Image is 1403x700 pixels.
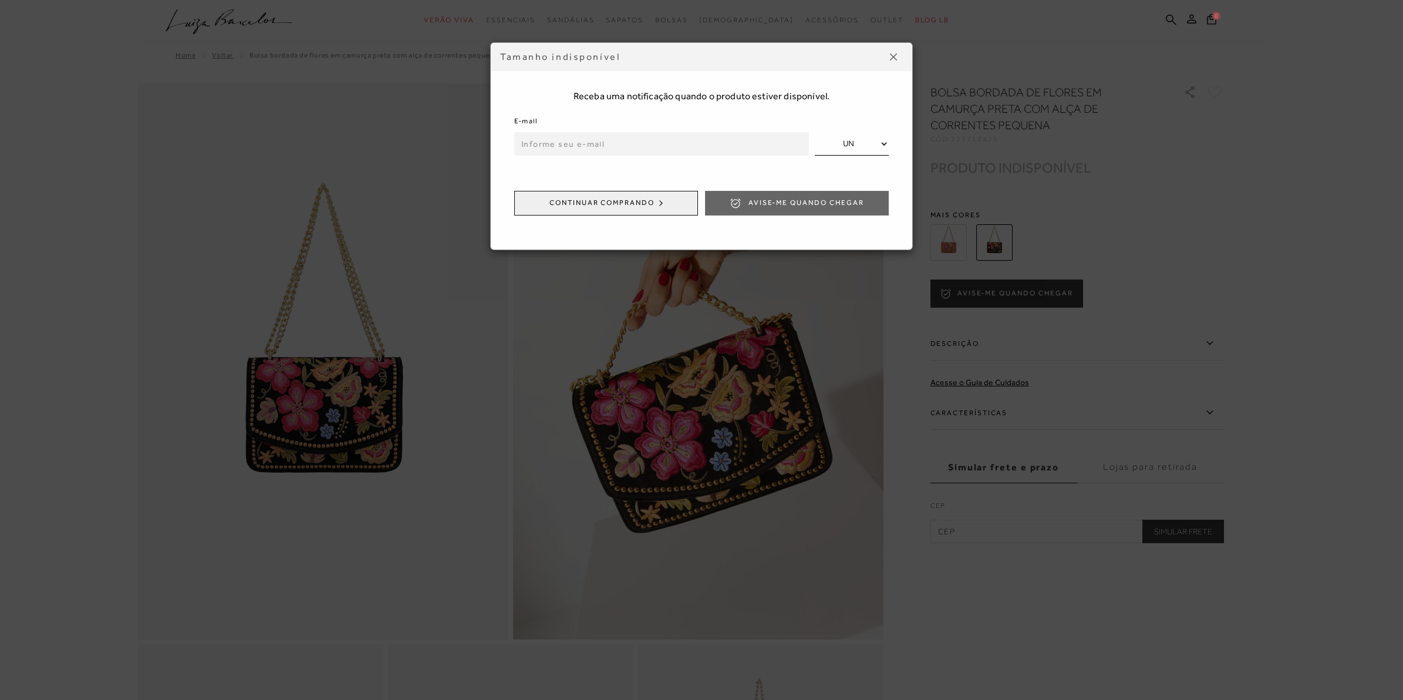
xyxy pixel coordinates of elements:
[514,90,889,103] span: Receba uma notificação quando o produto estiver disponível.
[500,51,884,63] div: Tamanho indisponível
[514,191,698,216] button: Continuar comprando
[890,53,897,60] img: icon-close.png
[514,132,809,156] input: Informe seu e-mail
[705,191,889,216] button: Avise-me quando chegar
[748,198,864,208] span: Avise-me quando chegar
[514,116,538,127] label: E-mail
